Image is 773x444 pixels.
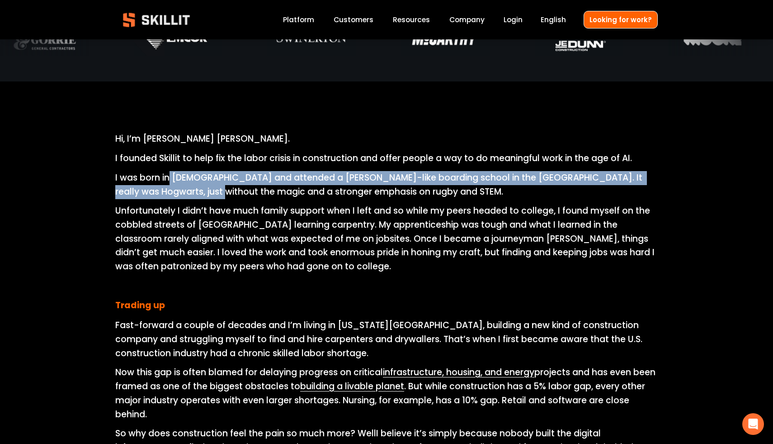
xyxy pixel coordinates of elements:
[742,413,764,435] div: Open Intercom Messenger
[393,14,430,25] span: Resources
[115,299,165,314] strong: Trading up
[115,366,383,378] span: Now this gap is often blamed for delaying progress on critical
[300,380,404,392] a: building a livable planet
[115,132,658,146] p: Hi, I’m [PERSON_NAME] [PERSON_NAME].
[115,319,658,360] p: Fast-forward a couple of decades and I’m living in [US_STATE][GEOGRAPHIC_DATA], building a new ki...
[115,380,647,406] span: . But while construction has a 5% labor gap, every other major industry operates with even larger...
[115,6,198,33] img: Skillit
[115,152,658,166] p: I founded Skillit to help fix the labor crisis in construction and offer people a way to do meani...
[283,14,314,26] a: Platform
[449,14,485,26] a: Company
[541,14,566,25] span: English
[393,14,430,26] a: folder dropdown
[383,366,534,378] a: infrastructure, housing, and energy
[115,204,658,274] p: Unfortunately I didn’t have much family support when I left and so while my peers headed to colle...
[115,366,658,421] p: p. Retail and software are close behind.
[584,11,658,29] a: Looking for work?
[504,14,523,26] a: Login
[115,171,658,199] p: I was born in [DEMOGRAPHIC_DATA] and attended a [PERSON_NAME]-like boarding school in the [GEOGRA...
[541,14,566,26] div: language picker
[334,14,373,26] a: Customers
